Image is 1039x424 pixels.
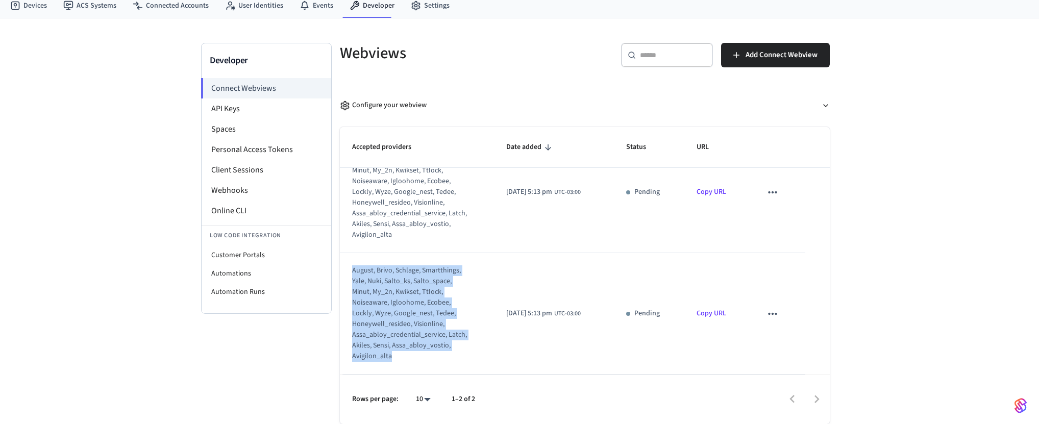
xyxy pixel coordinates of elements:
[506,187,581,197] div: America/Sao_Paulo
[746,48,818,62] span: Add Connect Webview
[697,308,726,318] a: Copy URL
[202,139,331,160] li: Personal Access Tokens
[626,139,659,155] span: Status
[452,394,475,405] p: 1–2 of 2
[506,308,581,319] div: America/Sao_Paulo
[340,92,830,119] button: Configure your webview
[202,246,331,264] li: Customer Portals
[1015,397,1027,414] img: SeamLogoGradient.69752ec5.svg
[411,392,435,407] div: 10
[634,187,660,197] p: Pending
[352,144,469,240] div: august, brivo, schlage, smartthings, yale, nuki, salto_ks, salto_space, minut, my_2n, kwikset, tt...
[554,309,581,318] span: UTC-03:00
[506,187,552,197] span: [DATE] 5:13 pm
[202,201,331,221] li: Online CLI
[340,100,427,111] div: Configure your webview
[506,308,552,319] span: [DATE] 5:13 pm
[340,91,830,375] table: sticky table
[697,187,726,197] a: Copy URL
[202,180,331,201] li: Webhooks
[721,43,830,67] button: Add Connect Webview
[697,139,722,155] span: URL
[340,43,579,64] h5: Webviews
[352,139,425,155] span: Accepted providers
[202,225,331,246] li: Low Code Integration
[554,188,581,197] span: UTC-03:00
[202,98,331,119] li: API Keys
[201,78,331,98] li: Connect Webviews
[634,308,660,319] p: Pending
[506,139,555,155] span: Date added
[352,265,469,362] div: august, brivo, schlage, smartthings, yale, nuki, salto_ks, salto_space, minut, my_2n, kwikset, tt...
[210,54,323,68] h3: Developer
[202,283,331,301] li: Automation Runs
[202,119,331,139] li: Spaces
[202,264,331,283] li: Automations
[202,160,331,180] li: Client Sessions
[352,394,399,405] p: Rows per page:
